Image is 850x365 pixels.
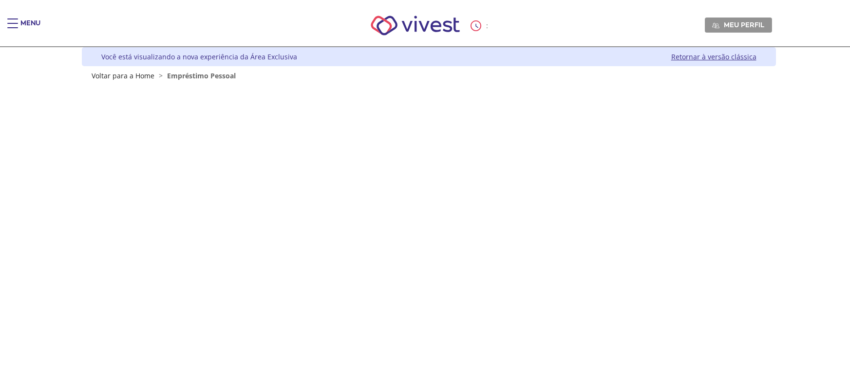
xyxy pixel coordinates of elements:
[92,71,154,80] a: Voltar para a Home
[705,18,772,32] a: Meu perfil
[724,20,764,29] span: Meu perfil
[20,18,40,38] div: Menu
[101,52,297,61] div: Você está visualizando a nova experiência da Área Exclusiva
[75,47,776,365] div: Vivest
[471,20,490,31] div: :
[360,5,471,46] img: Vivest
[167,71,236,80] span: Empréstimo Pessoal
[712,22,719,29] img: Meu perfil
[671,52,756,61] a: Retornar à versão clássica
[156,71,165,80] span: >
